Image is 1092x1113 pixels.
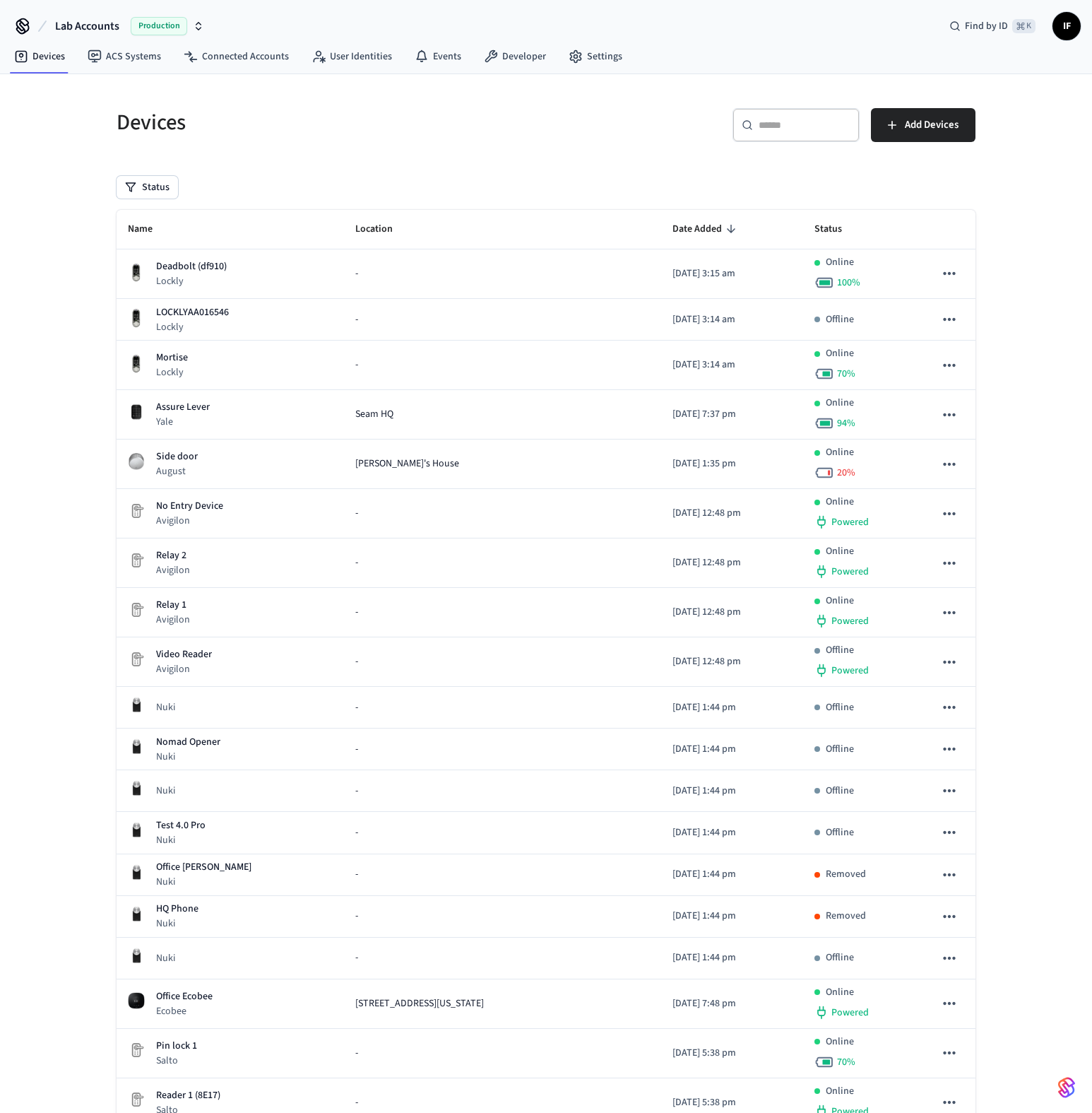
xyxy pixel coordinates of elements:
p: Avigilon [156,514,223,528]
a: Connected Accounts [172,44,300,69]
p: Online [826,445,854,460]
a: Settings [557,44,634,69]
p: Online [826,346,854,361]
img: Placeholder Lock Image [128,601,145,618]
a: Devices [3,44,76,69]
p: [DATE] 1:35 pm [672,457,792,471]
h5: Devices [117,108,538,137]
span: - [355,555,358,570]
span: - [355,654,358,669]
p: Removed [826,867,866,882]
img: Lockly Vision Lock, Front [128,354,145,375]
img: Yale Smart Lock [128,404,145,420]
p: [DATE] 5:38 pm [672,1046,792,1061]
span: - [355,950,358,965]
p: [DATE] 12:48 pm [672,605,792,620]
img: Nuki Smart Lock 3.0 Pro Black, Front [128,821,145,838]
p: Offline [826,950,854,965]
img: Nuki Smart Lock 3.0 Pro Black, Front [128,738,145,755]
button: Status [117,176,178,199]
p: Offline [826,825,854,840]
p: Yale [156,415,210,429]
span: [PERSON_NAME]'s House [355,457,459,471]
a: Events [403,44,473,69]
p: Lockly [156,320,229,334]
span: Seam HQ [355,407,393,422]
p: Nuki [156,784,175,798]
p: Relay 2 [156,548,190,563]
span: - [355,742,358,757]
p: [DATE] 7:37 pm [672,407,792,422]
span: - [355,700,358,715]
p: [DATE] 12:48 pm [672,654,792,669]
p: August [156,464,198,478]
span: 20 % [837,466,855,480]
span: Production [131,17,187,35]
p: No Entry Device [156,499,223,514]
span: Lab Accounts [55,18,119,35]
p: Deadbolt (df910) [156,259,227,274]
p: Office Ecobee [156,989,213,1004]
span: - [355,358,358,372]
p: [DATE] 1:44 pm [672,700,792,715]
p: [DATE] 5:38 pm [672,1095,792,1110]
img: Placeholder Lock Image [128,651,145,668]
span: - [355,266,358,281]
span: Location [355,218,411,240]
span: Powered [831,664,869,678]
p: [DATE] 1:44 pm [672,909,792,924]
span: IF [1054,13,1079,39]
p: Online [826,1035,854,1049]
p: Nuki [156,875,251,889]
p: Online [826,396,854,411]
p: [DATE] 1:44 pm [672,825,792,840]
p: Online [826,1084,854,1099]
img: SeamLogoGradient.69752ec5.svg [1058,1076,1075,1099]
p: [DATE] 1:44 pm [672,950,792,965]
img: Placeholder Lock Image [128,1042,145,1059]
p: Nuki [156,700,175,714]
p: Lockly [156,365,188,379]
p: Office [PERSON_NAME] [156,860,251,875]
p: Offline [826,700,854,715]
p: Online [826,544,854,559]
img: August Smart Lock (AUG-SL03-C02-S03) [128,453,145,470]
p: Nuki [156,917,198,931]
img: Lockly Vision Lock, Front [128,263,145,283]
p: Mortise [156,351,188,365]
span: - [355,825,358,840]
span: 94 % [837,416,855,430]
p: Nomad Opener [156,735,220,750]
img: Lockly Vision Lock, Front [128,308,145,329]
p: Lockly [156,274,227,288]
p: Offline [826,784,854,799]
p: Reader 1 (8E17) [156,1088,220,1103]
a: User Identities [300,44,403,69]
p: Assure Lever [156,400,210,415]
span: 70 % [837,1055,855,1069]
p: Offline [826,742,854,757]
span: Powered [831,565,869,579]
p: Avigilon [156,662,212,676]
p: [DATE] 3:14 am [672,312,792,327]
p: Offline [826,643,854,658]
p: Nuki [156,833,206,847]
img: Placeholder Lock Image [128,502,145,519]
p: [DATE] 7:48 pm [672,996,792,1011]
span: [STREET_ADDRESS][US_STATE] [355,996,484,1011]
span: - [355,312,358,327]
p: [DATE] 3:14 am [672,358,792,372]
span: - [355,909,358,924]
span: - [355,784,358,799]
p: [DATE] 1:44 pm [672,742,792,757]
p: [DATE] 1:44 pm [672,784,792,799]
span: - [355,605,358,620]
p: Relay 1 [156,598,190,613]
span: - [355,506,358,521]
button: Add Devices [871,108,975,142]
img: Nuki Smart Lock 3.0 Pro Black, Front [128,696,145,713]
img: Nuki Smart Lock 3.0 Pro Black, Front [128,779,145,796]
p: [DATE] 1:44 pm [672,867,792,882]
span: ⌘ K [1012,19,1035,33]
p: Nuki [156,750,220,764]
